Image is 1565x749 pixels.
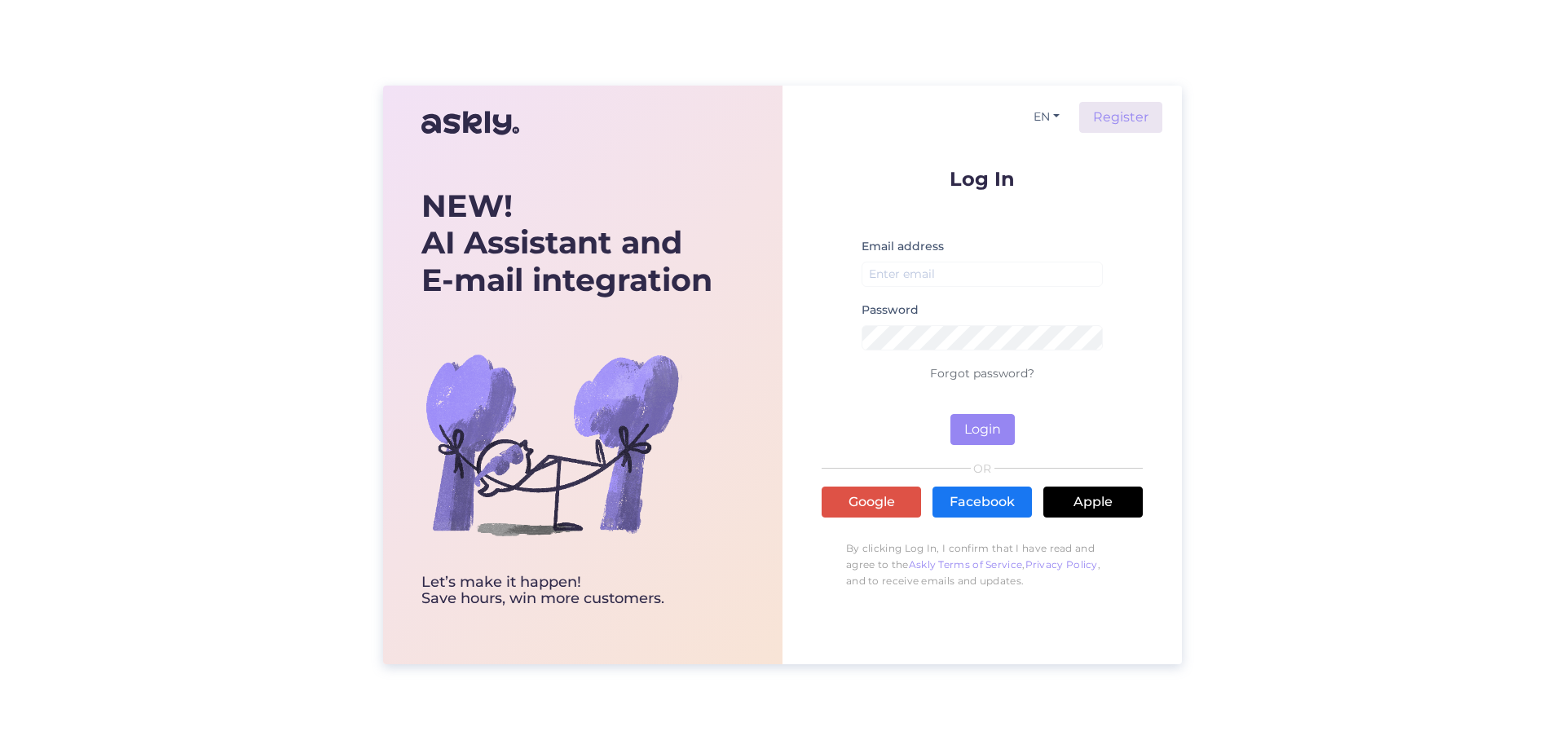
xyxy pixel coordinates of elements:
[421,314,682,575] img: bg-askly
[1043,487,1143,518] a: Apple
[822,169,1143,189] p: Log In
[1025,558,1098,571] a: Privacy Policy
[1027,105,1066,129] button: EN
[421,104,519,143] img: Askly
[909,558,1023,571] a: Askly Terms of Service
[971,463,994,474] span: OR
[421,187,712,299] div: AI Assistant and E-mail integration
[862,302,919,319] label: Password
[862,262,1103,287] input: Enter email
[930,366,1034,381] a: Forgot password?
[862,238,944,255] label: Email address
[822,532,1143,597] p: By clicking Log In, I confirm that I have read and agree to the , , and to receive emails and upd...
[822,487,921,518] a: Google
[421,187,513,225] b: NEW!
[421,575,712,607] div: Let’s make it happen! Save hours, win more customers.
[950,414,1015,445] button: Login
[1079,102,1162,133] a: Register
[932,487,1032,518] a: Facebook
